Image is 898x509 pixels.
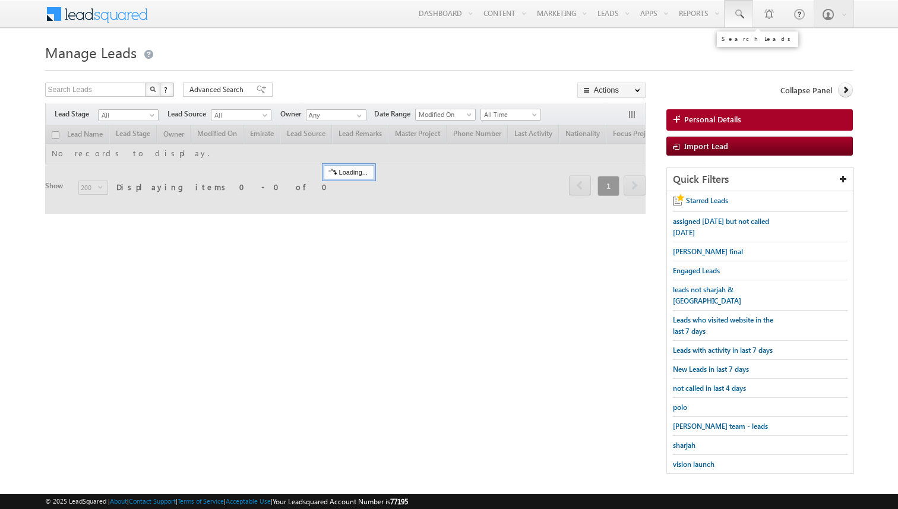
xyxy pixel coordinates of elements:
[45,43,137,62] span: Manage Leads
[673,365,749,374] span: New Leads in last 7 days
[324,165,374,179] div: Loading...
[211,110,268,121] span: All
[673,346,773,355] span: Leads with activity in last 7 days
[99,110,155,121] span: All
[150,86,156,92] img: Search
[722,35,793,42] div: Search Leads
[480,109,541,121] a: All Time
[164,84,169,94] span: ?
[673,441,695,450] span: sharjah
[673,460,714,469] span: vision launch
[160,83,174,97] button: ?
[178,497,224,505] a: Terms of Service
[129,497,176,505] a: Contact Support
[280,109,306,119] span: Owner
[226,497,271,505] a: Acceptable Use
[273,497,408,506] span: Your Leadsquared Account Number is
[577,83,646,97] button: Actions
[673,247,743,256] span: [PERSON_NAME] final
[686,196,728,205] span: Starred Leads
[167,109,211,119] span: Lead Source
[374,109,415,119] span: Date Range
[306,109,366,121] input: Type to Search
[780,85,832,96] span: Collapse Panel
[684,141,728,151] span: Import Lead
[684,114,741,125] span: Personal Details
[673,266,720,275] span: Engaged Leads
[45,496,408,507] span: © 2025 LeadSquared | | | | |
[416,109,472,120] span: Modified On
[667,168,853,191] div: Quick Filters
[189,84,247,95] span: Advanced Search
[55,109,98,119] span: Lead Stage
[673,285,741,305] span: leads not sharjah & [GEOGRAPHIC_DATA]
[110,497,127,505] a: About
[98,109,159,121] a: All
[673,403,687,412] span: polo
[481,109,537,120] span: All Time
[666,109,853,131] a: Personal Details
[673,422,768,431] span: [PERSON_NAME] team - leads
[673,384,746,393] span: not called in last 4 days
[211,109,271,121] a: All
[673,217,769,237] span: assigned [DATE] but not called [DATE]
[673,315,773,336] span: Leads who visited website in the last 7 days
[390,497,408,506] span: 77195
[350,110,365,122] a: Show All Items
[415,109,476,121] a: Modified On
